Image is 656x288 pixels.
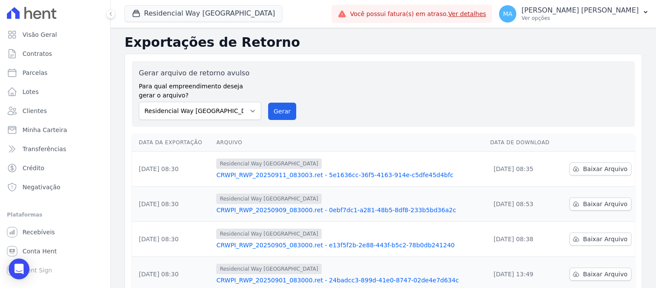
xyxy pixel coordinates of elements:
[22,228,55,236] span: Recebíveis
[22,87,39,96] span: Lotes
[583,165,627,173] span: Baixar Arquivo
[3,159,107,177] a: Crédito
[3,83,107,100] a: Lotes
[503,11,512,17] span: MA
[486,222,559,257] td: [DATE] 08:38
[22,247,57,256] span: Conta Hent
[7,210,103,220] div: Plataformas
[22,183,61,191] span: Negativação
[3,178,107,196] a: Negativação
[216,229,321,239] span: Residencial Way [GEOGRAPHIC_DATA]
[3,140,107,158] a: Transferências
[522,15,639,22] p: Ver opções
[3,243,107,260] a: Conta Hent
[448,10,486,17] a: Ver detalhes
[9,259,29,279] div: Open Intercom Messenger
[583,200,627,208] span: Baixar Arquivo
[486,134,559,152] th: Data de Download
[139,78,261,100] label: Para qual empreendimento deseja gerar o arquivo?
[216,276,483,285] a: CRWPI_RWP_20250901_083000.ret - 24badcc3-899d-41e0-8747-02de4e7d634c
[350,10,486,19] span: Você possui fatura(s) em atraso.
[3,26,107,43] a: Visão Geral
[216,159,321,169] span: Residencial Way [GEOGRAPHIC_DATA]
[22,145,66,153] span: Transferências
[125,35,642,50] h2: Exportações de Retorno
[22,30,57,39] span: Visão Geral
[22,126,67,134] span: Minha Carteira
[486,187,559,222] td: [DATE] 08:53
[213,134,486,152] th: Arquivo
[22,164,45,172] span: Crédito
[216,241,483,249] a: CRWPI_RWP_20250905_083000.ret - e13f5f2b-2e88-443f-b5c2-78b0db241240
[216,206,483,214] a: CRWPI_RWP_20250909_083000.ret - 0ebf7dc1-a281-48b5-8df8-233b5bd36a2c
[3,121,107,139] a: Minha Carteira
[3,64,107,81] a: Parcelas
[570,197,631,210] a: Baixar Arquivo
[132,134,213,152] th: Data da Exportação
[570,162,631,175] a: Baixar Arquivo
[570,268,631,281] a: Baixar Arquivo
[486,152,559,187] td: [DATE] 08:35
[216,194,321,204] span: Residencial Way [GEOGRAPHIC_DATA]
[268,103,297,120] button: Gerar
[125,5,282,22] button: Residencial Way [GEOGRAPHIC_DATA]
[22,68,48,77] span: Parcelas
[22,107,47,115] span: Clientes
[583,235,627,243] span: Baixar Arquivo
[216,264,321,274] span: Residencial Way [GEOGRAPHIC_DATA]
[132,152,213,187] td: [DATE] 08:30
[132,222,213,257] td: [DATE] 08:30
[583,270,627,278] span: Baixar Arquivo
[492,2,656,26] button: MA [PERSON_NAME] [PERSON_NAME] Ver opções
[570,233,631,246] a: Baixar Arquivo
[132,187,213,222] td: [DATE] 08:30
[3,223,107,241] a: Recebíveis
[216,171,483,179] a: CRWPI_RWP_20250911_083003.ret - 5e1636cc-36f5-4163-914e-c5dfe45d4bfc
[139,68,261,78] label: Gerar arquivo de retorno avulso
[522,6,639,15] p: [PERSON_NAME] [PERSON_NAME]
[22,49,52,58] span: Contratos
[3,102,107,120] a: Clientes
[3,45,107,62] a: Contratos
